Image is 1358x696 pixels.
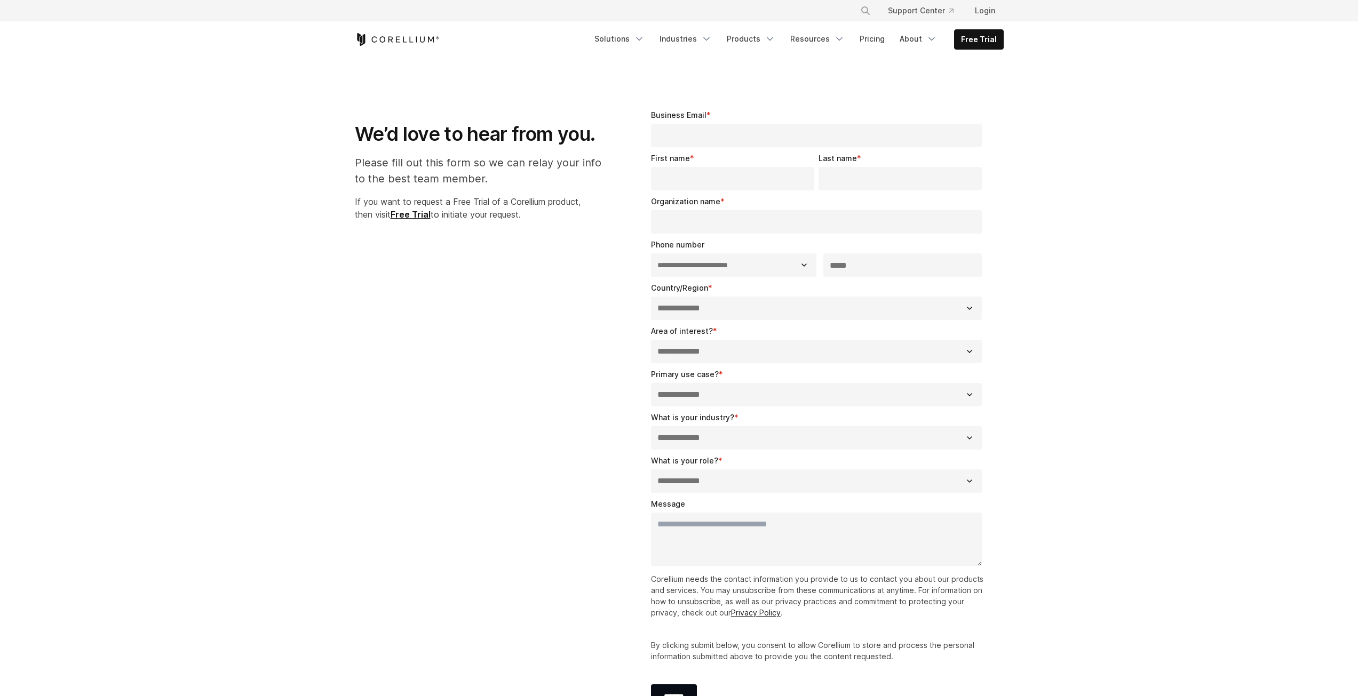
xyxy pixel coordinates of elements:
a: Products [720,29,782,49]
span: First name [651,154,690,163]
span: Phone number [651,240,704,249]
div: Navigation Menu [847,1,1004,20]
div: Navigation Menu [588,29,1004,50]
a: Industries [653,29,718,49]
a: Support Center [879,1,962,20]
p: Corellium needs the contact information you provide to us to contact you about our products and s... [651,573,987,618]
span: Message [651,499,685,508]
a: About [893,29,943,49]
span: What is your industry? [651,413,734,422]
button: Search [856,1,875,20]
h1: We’d love to hear from you. [355,122,613,146]
span: Primary use case? [651,370,719,379]
span: Country/Region [651,283,708,292]
a: Resources [784,29,851,49]
span: Business Email [651,110,706,119]
span: What is your role? [651,456,718,465]
span: Last name [819,154,857,163]
span: Organization name [651,197,720,206]
a: Free Trial [391,209,431,220]
a: Corellium Home [355,33,440,46]
a: Login [966,1,1004,20]
a: Pricing [853,29,891,49]
a: Privacy Policy [731,608,781,617]
p: By clicking submit below, you consent to allow Corellium to store and process the personal inform... [651,639,987,662]
a: Free Trial [955,30,1003,49]
a: Solutions [588,29,651,49]
span: Area of interest? [651,326,713,335]
p: Please fill out this form so we can relay your info to the best team member. [355,155,613,187]
p: If you want to request a Free Trial of a Corellium product, then visit to initiate your request. [355,195,613,221]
